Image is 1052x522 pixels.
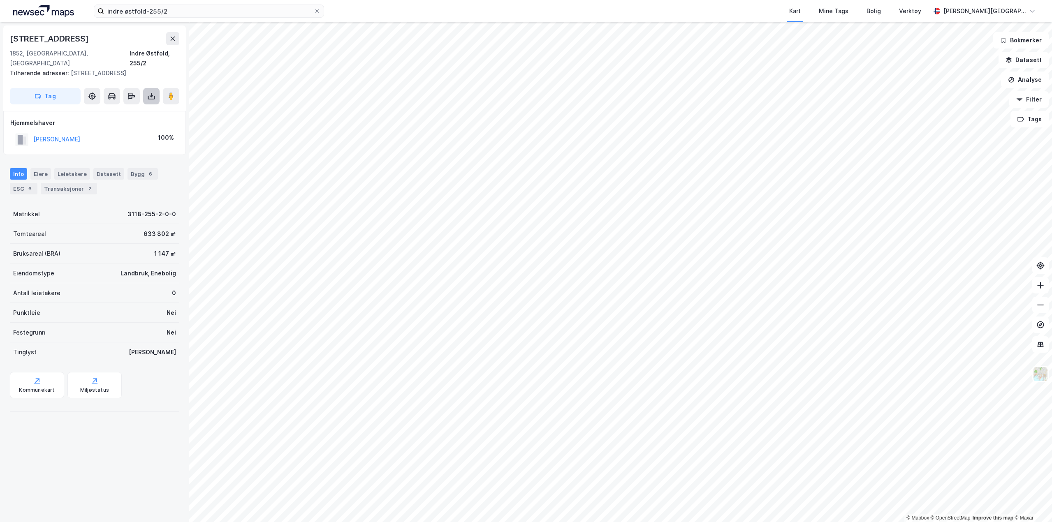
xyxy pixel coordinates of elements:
[127,209,176,219] div: 3118-255-2-0-0
[13,249,60,259] div: Bruksareal (BRA)
[10,168,27,180] div: Info
[10,68,173,78] div: [STREET_ADDRESS]
[13,229,46,239] div: Tomteareal
[129,347,176,357] div: [PERSON_NAME]
[104,5,314,17] input: Søk på adresse, matrikkel, gårdeiere, leietakere eller personer
[906,515,929,521] a: Mapbox
[13,288,60,298] div: Antall leietakere
[167,328,176,337] div: Nei
[13,268,54,278] div: Eiendomstype
[146,170,155,178] div: 6
[172,288,176,298] div: 0
[10,69,71,76] span: Tilhørende adresser:
[973,515,1013,521] a: Improve this map
[1010,111,1049,127] button: Tags
[158,133,174,143] div: 100%
[931,515,971,521] a: OpenStreetMap
[1011,483,1052,522] iframe: Chat Widget
[819,6,848,16] div: Mine Tags
[10,118,179,128] div: Hjemmelshaver
[993,32,1049,49] button: Bokmerker
[80,387,109,393] div: Miljøstatus
[943,6,1026,16] div: [PERSON_NAME][GEOGRAPHIC_DATA]
[41,183,97,194] div: Transaksjoner
[10,183,37,194] div: ESG
[867,6,881,16] div: Bolig
[144,229,176,239] div: 633 802 ㎡
[999,52,1049,68] button: Datasett
[10,88,81,104] button: Tag
[10,49,130,68] div: 1852, [GEOGRAPHIC_DATA], [GEOGRAPHIC_DATA]
[13,347,37,357] div: Tinglyst
[86,185,94,193] div: 2
[13,5,74,17] img: logo.a4113a55bc3d86da70a041830d287a7e.svg
[127,168,158,180] div: Bygg
[10,32,90,45] div: [STREET_ADDRESS]
[93,168,124,180] div: Datasett
[13,308,40,318] div: Punktleie
[30,168,51,180] div: Eiere
[899,6,921,16] div: Verktøy
[1001,72,1049,88] button: Analyse
[13,328,45,337] div: Festegrunn
[789,6,801,16] div: Kart
[154,249,176,259] div: 1 147 ㎡
[19,387,55,393] div: Kommunekart
[1033,366,1048,382] img: Z
[26,185,34,193] div: 6
[1009,91,1049,108] button: Filter
[13,209,40,219] div: Matrikkel
[130,49,179,68] div: Indre Østfold, 255/2
[167,308,176,318] div: Nei
[120,268,176,278] div: Landbruk, Enebolig
[54,168,90,180] div: Leietakere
